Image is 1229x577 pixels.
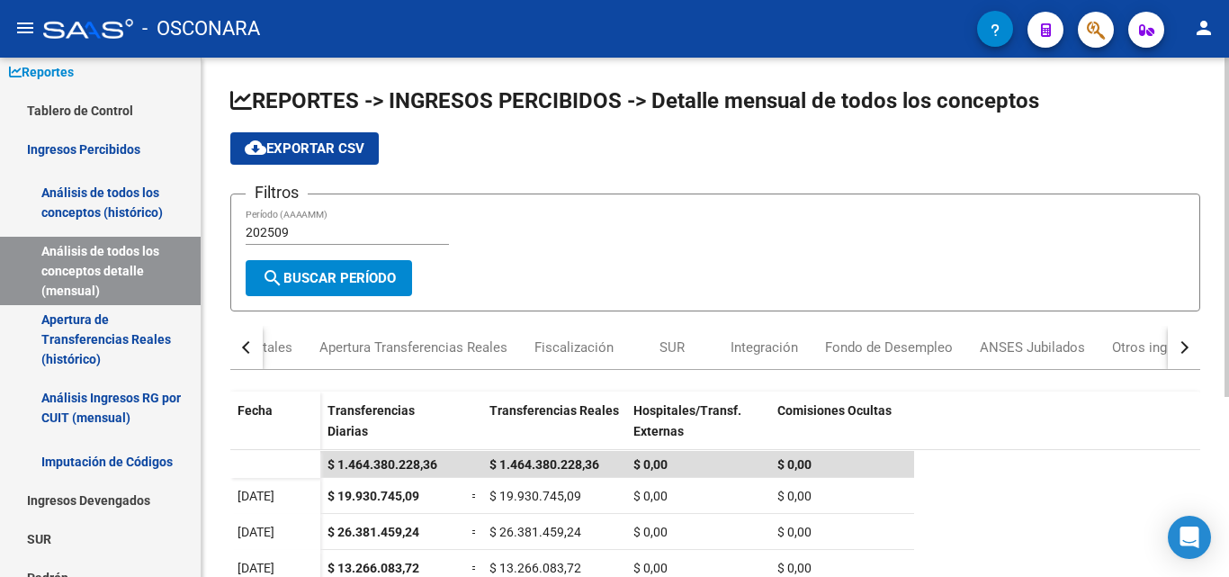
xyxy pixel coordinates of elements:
span: Transferencias Diarias [327,403,415,438]
mat-icon: cloud_download [245,137,266,158]
datatable-header-cell: Transferencias Reales [482,392,626,467]
div: Open Intercom Messenger [1168,516,1211,559]
span: Buscar Período [262,270,396,286]
span: = [471,561,479,575]
div: ANSES Jubilados [980,338,1085,357]
span: Reportes [9,62,74,82]
span: Exportar CSV [245,140,364,157]
mat-icon: search [262,267,283,289]
span: $ 19.930.745,09 [327,489,419,503]
div: SUR [659,338,685,357]
datatable-header-cell: Hospitales/Transf. Externas [626,392,770,467]
span: $ 0,00 [777,489,812,503]
datatable-header-cell: Comisiones Ocultas [770,392,914,467]
button: Exportar CSV [230,132,379,165]
mat-icon: menu [14,17,36,39]
span: $ 0,00 [777,457,812,472]
span: $ 0,00 [633,525,668,539]
span: $ 0,00 [777,525,812,539]
span: $ 0,00 [633,561,668,575]
div: Fiscalización [534,338,614,357]
span: Comisiones Ocultas [777,403,892,418]
span: [DATE] [238,489,274,503]
span: $ 1.464.380.228,36 [327,457,437,472]
span: $ 26.381.459,24 [489,525,581,539]
div: Integración [731,338,798,357]
span: $ 26.381.459,24 [327,525,419,539]
datatable-header-cell: Transferencias Diarias [320,392,464,467]
span: - OSCONARA [142,9,260,49]
span: $ 0,00 [633,489,668,503]
div: Otros ingresos [1112,338,1201,357]
div: Fondo de Desempleo [825,338,953,357]
span: $ 0,00 [777,561,812,575]
span: = [471,489,479,503]
span: $ 13.266.083,72 [489,561,581,575]
div: Apertura Transferencias Reales [319,338,507,357]
span: Fecha [238,403,273,418]
span: [DATE] [238,561,274,575]
span: $ 13.266.083,72 [327,561,419,575]
span: $ 19.930.745,09 [489,489,581,503]
span: $ 1.464.380.228,36 [489,457,599,472]
span: REPORTES -> INGRESOS PERCIBIDOS -> Detalle mensual de todos los conceptos [230,88,1039,113]
span: = [471,525,479,539]
span: $ 0,00 [633,457,668,472]
button: Buscar Período [246,260,412,296]
datatable-header-cell: Fecha [230,392,320,467]
h3: Filtros [246,180,308,205]
span: Hospitales/Transf. Externas [633,403,741,438]
mat-icon: person [1193,17,1215,39]
span: Transferencias Reales [489,403,619,418]
span: [DATE] [238,525,274,539]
